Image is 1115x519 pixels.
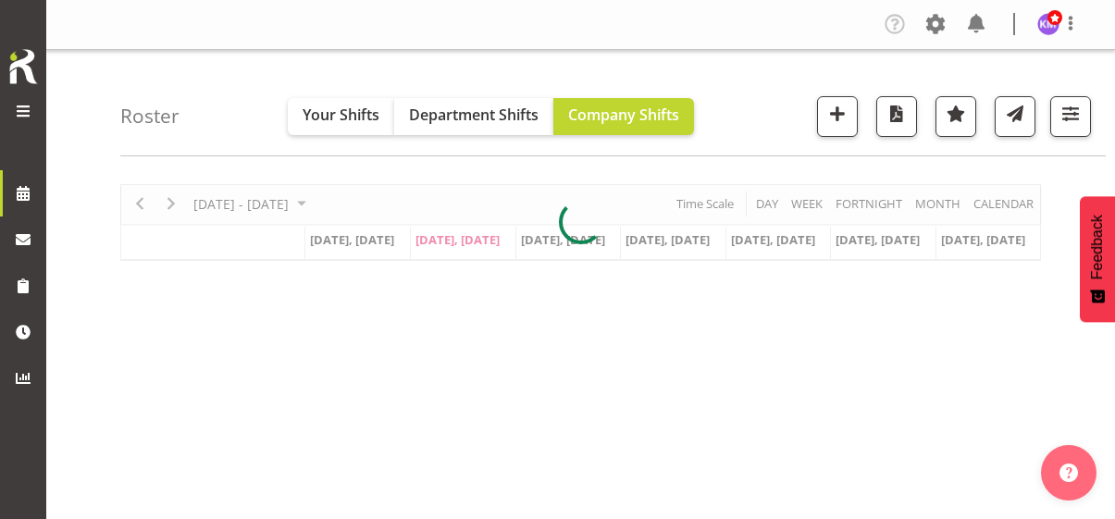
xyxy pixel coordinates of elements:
button: Feedback - Show survey [1080,196,1115,322]
h4: Roster [120,105,180,127]
img: help-xxl-2.png [1059,463,1078,482]
button: Add a new shift [817,96,858,137]
button: Department Shifts [394,98,553,135]
button: Send a list of all shifts for the selected filtered period to all rostered employees. [995,96,1035,137]
button: Highlight an important date within the roster. [935,96,976,137]
span: Department Shifts [409,105,539,125]
img: kelly-morgan6119.jpg [1037,13,1059,35]
span: Company Shifts [568,105,679,125]
button: Company Shifts [553,98,694,135]
button: Download a PDF of the roster according to the set date range. [876,96,917,137]
span: Your Shifts [303,105,379,125]
img: Rosterit icon logo [5,46,42,87]
button: Your Shifts [288,98,394,135]
span: Feedback [1089,215,1106,279]
button: Filter Shifts [1050,96,1091,137]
